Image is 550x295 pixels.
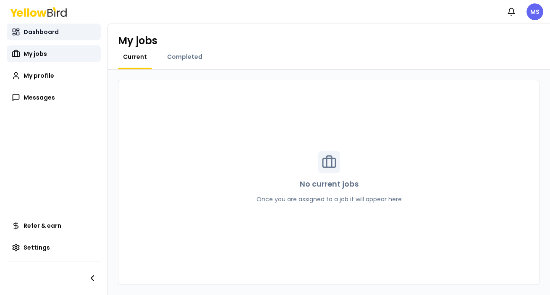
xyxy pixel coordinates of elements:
[167,53,202,61] span: Completed
[7,89,101,106] a: Messages
[7,217,101,234] a: Refer & earn
[7,24,101,40] a: Dashboard
[24,28,59,36] span: Dashboard
[7,45,101,62] a: My jobs
[526,3,543,20] span: MS
[7,239,101,256] a: Settings
[7,67,101,84] a: My profile
[24,243,50,252] span: Settings
[118,34,157,47] h1: My jobs
[118,53,152,61] a: Current
[257,195,402,203] p: Once you are assigned to a job it will appear here
[24,221,61,230] span: Refer & earn
[24,71,54,80] span: My profile
[300,178,359,190] p: No current jobs
[24,93,55,102] span: Messages
[123,53,147,61] span: Current
[162,53,207,61] a: Completed
[24,50,47,58] span: My jobs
